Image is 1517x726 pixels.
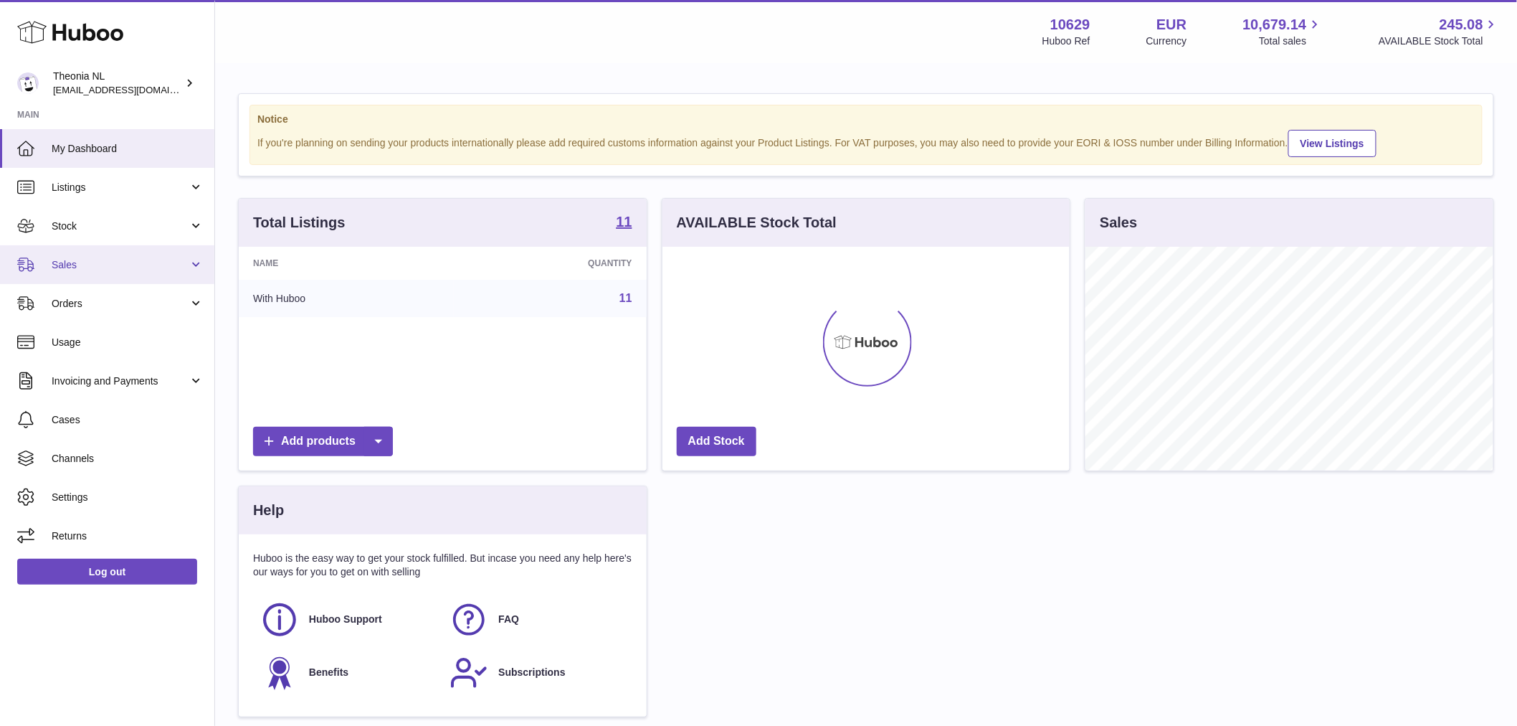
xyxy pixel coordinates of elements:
[616,214,632,232] a: 11
[450,600,624,639] a: FAQ
[677,427,756,456] a: Add Stock
[1379,15,1500,48] a: 245.08 AVAILABLE Stock Total
[257,128,1475,157] div: If you're planning on sending your products internationally please add required customs informati...
[52,491,204,504] span: Settings
[260,654,435,692] a: Benefits
[498,666,565,679] span: Subscriptions
[52,181,189,194] span: Listings
[1259,34,1323,48] span: Total sales
[1100,213,1137,232] h3: Sales
[1242,15,1323,48] a: 10,679.14 Total sales
[52,413,204,427] span: Cases
[1379,34,1500,48] span: AVAILABLE Stock Total
[309,613,382,626] span: Huboo Support
[52,336,204,349] span: Usage
[619,292,632,304] a: 11
[498,613,519,626] span: FAQ
[1156,15,1187,34] strong: EUR
[53,84,211,95] span: [EMAIL_ADDRESS][DOMAIN_NAME]
[52,258,189,272] span: Sales
[450,654,624,692] a: Subscriptions
[1042,34,1090,48] div: Huboo Ref
[253,552,632,579] p: Huboo is the easy way to get your stock fulfilled. But incase you need any help here's our ways f...
[52,374,189,388] span: Invoicing and Payments
[52,220,189,233] span: Stock
[52,297,189,311] span: Orders
[260,600,435,639] a: Huboo Support
[257,113,1475,126] strong: Notice
[253,213,346,232] h3: Total Listings
[239,247,454,280] th: Name
[1242,15,1306,34] span: 10,679.14
[253,501,284,520] h3: Help
[616,214,632,229] strong: 11
[1050,15,1090,34] strong: 10629
[309,666,348,679] span: Benefits
[239,280,454,317] td: With Huboo
[17,559,197,585] a: Log out
[52,452,204,466] span: Channels
[17,72,39,94] img: info@wholesomegoods.eu
[454,247,647,280] th: Quantity
[52,529,204,543] span: Returns
[53,70,182,97] div: Theonia NL
[1440,15,1483,34] span: 245.08
[1288,130,1376,157] a: View Listings
[677,213,837,232] h3: AVAILABLE Stock Total
[52,142,204,156] span: My Dashboard
[1146,34,1187,48] div: Currency
[253,427,393,456] a: Add products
